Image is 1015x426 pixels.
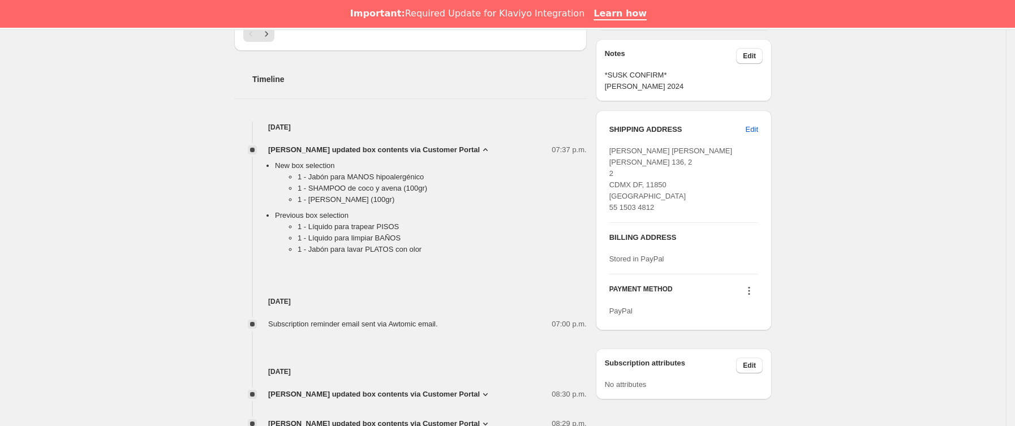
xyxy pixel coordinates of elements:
h3: SHIPPING ADDRESS [609,124,746,135]
h4: [DATE] [234,366,587,377]
span: *SUSK CONFIRM* [PERSON_NAME] 2024 [605,70,763,92]
span: 07:37 p.m. [552,144,586,156]
span: Edit [743,361,756,370]
span: [PERSON_NAME] [PERSON_NAME] [PERSON_NAME] 136, 2 2 CDMX DF, 11850 [GEOGRAPHIC_DATA] 55 1503 4812 [609,147,732,212]
b: Important: [350,8,405,19]
span: Stored in PayPal [609,255,664,263]
h4: [DATE] [234,296,587,307]
li: Previous box selection [275,210,587,260]
li: 1 - Líquido para limpiar BAÑOS [298,233,587,244]
a: Learn how [593,8,647,20]
div: Required Update for Klaviyo Integration [350,8,584,19]
button: Edit [736,48,763,64]
button: Edit [736,358,763,373]
span: Edit [743,51,756,61]
h3: BILLING ADDRESS [609,232,758,243]
li: 1 - Líquido para trapear PISOS [298,221,587,233]
span: [PERSON_NAME] updated box contents via Customer Portal [268,389,480,400]
span: PayPal [609,307,633,315]
span: Subscription reminder email sent via Awtomic email. [268,320,438,328]
h4: [DATE] [234,122,587,133]
button: [PERSON_NAME] updated box contents via Customer Portal [268,389,491,400]
span: 08:30 p.m. [552,389,586,400]
span: 07:00 p.m. [552,319,586,330]
li: 1 - Jabón para MANOS hipoalergénico [298,171,587,183]
button: Siguiente [259,26,274,42]
nav: Paginación [243,26,578,42]
button: [PERSON_NAME] updated box contents via Customer Portal [268,144,491,156]
span: [PERSON_NAME] updated box contents via Customer Portal [268,144,480,156]
li: 1 - Jabón para lavar PLATOS con olor [298,244,587,255]
li: 1 - SHAMPOO de coco y avena (100gr) [298,183,587,194]
h3: Notes [605,48,737,64]
span: No attributes [605,380,647,389]
h2: Timeline [252,74,587,85]
li: 1 - [PERSON_NAME] (100gr) [298,194,587,205]
h3: PAYMENT METHOD [609,285,673,300]
button: Edit [739,121,765,139]
span: Edit [746,124,758,135]
li: New box selection [275,160,587,210]
h3: Subscription attributes [605,358,737,373]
